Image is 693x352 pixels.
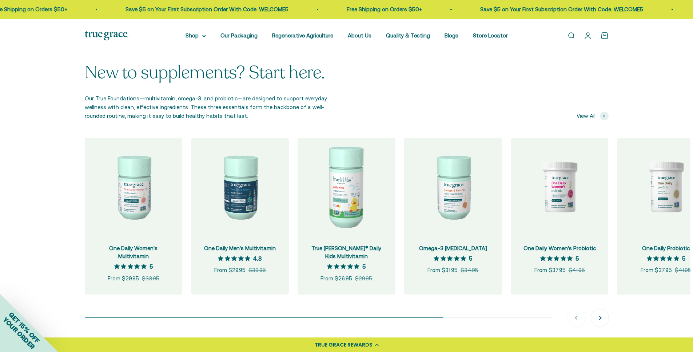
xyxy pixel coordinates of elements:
span: 5 out 5 stars rating in total 11 reviews [434,253,469,263]
sale-price: From $29.95 [214,266,246,275]
split-lines: New to supplements? Start here. [85,61,325,84]
a: About Us [348,32,371,39]
a: True [PERSON_NAME]® Daily Kids Multivitamin [311,245,381,260]
a: One Daily Women's Multivitamin [109,245,158,260]
summary: Shop [186,31,206,40]
a: Regenerative Agriculture [272,32,333,39]
p: Save $5 on Your First Subscription Order With Code: WELCOME5 [124,5,287,14]
compare-at-price: $41.95 [675,266,691,275]
p: Save $5 on Your First Subscription Order With Code: WELCOME5 [478,5,641,14]
sale-price: From $26.95 [320,274,352,283]
a: Quality & Testing [386,32,430,39]
compare-at-price: $41.95 [569,266,585,275]
sale-price: From $31.95 [427,266,458,275]
span: 5 out 5 stars rating in total 4 reviews [114,261,150,272]
span: 5 out 5 stars rating in total 4 reviews [327,261,362,272]
compare-at-price: $33.95 [248,266,266,275]
img: True Littles® Daily Kids Multivitamin [298,138,395,236]
span: 5 out 5 stars rating in total 4 reviews [540,253,575,263]
span: 4.8 out 5 stars rating in total 4 reviews [218,253,253,263]
span: View All [577,112,596,120]
sale-price: From $37.95 [534,266,566,275]
a: Free Shipping on Orders $50+ [345,6,420,12]
a: One Daily Women's Probiotic [523,245,596,251]
compare-at-price: $33.95 [142,274,159,283]
p: 4.8 [253,255,262,262]
a: One Daily Probiotic [642,245,690,251]
p: 5 [575,255,579,262]
span: GET 15% OFF [7,311,41,344]
span: 5 out 5 stars rating in total 1 reviews [647,253,682,263]
img: We select ingredients that play a concrete role in true health, and we include them at effective ... [85,138,183,236]
p: 5 [682,255,685,262]
span: YOUR ORDER [1,316,36,351]
a: Our Packaging [220,32,258,39]
a: One Daily Men's Multivitamin [204,245,276,251]
p: 5 [362,263,366,270]
a: Store Locator [473,32,508,39]
a: View All [577,112,609,120]
p: 5 [469,255,472,262]
compare-at-price: $29.95 [355,274,372,283]
a: Omega-3 [MEDICAL_DATA] [419,245,487,251]
a: Blogs [445,32,458,39]
img: Daily Probiotic for Women's Vaginal, Digestive, and Immune Support* - 90 Billion CFU at time of m... [511,138,609,236]
compare-at-price: $34.95 [461,266,478,275]
p: Our True Foundations—multivitamin, omega-3, and probiotic—are designed to support everyday wellne... [85,94,339,120]
img: One Daily Men's Multivitamin [191,138,289,236]
img: Omega-3 Fish Oil for Brain, Heart, and Immune Health* Sustainably sourced, wild-caught Alaskan fi... [404,138,502,236]
p: 5 [150,263,153,270]
sale-price: From $37.95 [641,266,672,275]
sale-price: From $29.95 [108,274,139,283]
div: TRUE GRACE REWARDS [315,341,373,349]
